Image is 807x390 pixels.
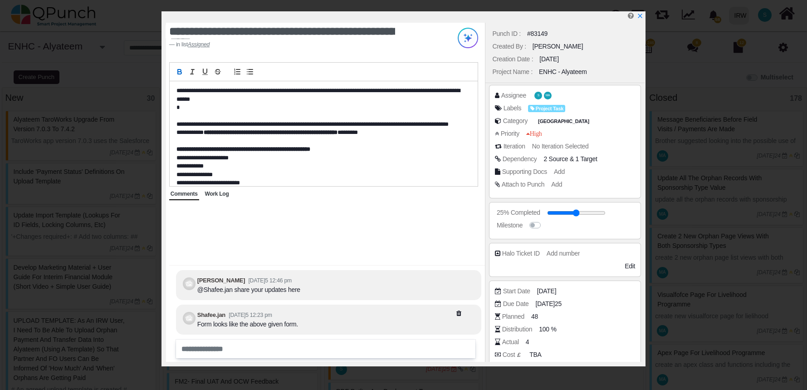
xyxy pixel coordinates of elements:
[502,249,540,258] div: Halo Ticket ID
[171,191,198,197] span: Comments
[492,67,533,77] div: Project Name :
[628,12,634,19] i: Edit Punch
[503,350,523,360] div: Cost
[497,208,540,217] div: 25% Completed
[546,94,550,97] span: MA
[501,129,519,138] div: Priority
[538,94,539,97] span: S
[528,105,565,113] span: Project Task
[502,325,533,334] div: Distribution
[544,92,552,99] span: Mahmood Ashraf
[504,104,522,113] div: Labels
[539,67,587,77] div: ENHC - Alyateem
[517,351,520,358] b: £
[551,181,562,188] span: Add
[576,155,597,163] span: <div class="badge badge-secondary"> FM2-Financial Module Objects a metadata ERD SS</div>
[492,42,526,51] div: Created By :
[502,180,545,189] div: Attach to Punch
[197,311,225,318] b: Shafee.jan
[528,104,565,113] span: <div><span class="badge badge-secondary" style="background-color: #73D8FF"> <i class="fa fa-tag p...
[458,28,478,48] img: Try writing with AI
[536,118,592,125] span: Pakistan
[188,41,210,48] u: Assigned
[503,286,530,296] div: Start Date
[503,116,528,126] div: Category
[529,350,541,360] span: TBA
[637,12,643,20] a: x
[504,142,525,151] div: Iteration
[197,285,300,295] div: @Shafee.jan share your updates here
[527,29,548,39] div: #83149
[536,299,562,309] span: [DATE]25
[625,262,635,270] span: Edit
[205,191,229,197] span: Work Log
[229,312,272,318] small: [DATE]5 12:23 pm
[502,167,547,177] div: Supporting Docs
[188,41,210,48] cite: Source Title
[637,13,643,19] svg: x
[197,277,245,284] b: [PERSON_NAME]
[526,130,542,137] span: High
[248,277,291,284] small: [DATE]5 12:46 pm
[497,221,523,230] div: Milestone
[532,143,589,150] span: No Iteration Selected
[543,155,568,163] span: <div class="badge badge-secondary"> FM2-Reporting & Analytics FS</div><div class="badge badge-sec...
[533,42,583,51] div: [PERSON_NAME]
[554,168,565,175] span: Add
[539,325,556,334] span: 100 %
[537,286,556,296] span: [DATE]
[503,154,537,164] div: Dependency
[503,299,529,309] div: Due Date
[531,312,538,321] span: 48
[492,29,521,39] div: Punch ID :
[526,337,529,347] span: 4
[501,91,526,100] div: Assignee
[169,40,425,49] footer: in list
[543,154,597,164] span: &
[492,54,533,64] div: Creation Date :
[539,54,558,64] div: [DATE]
[534,92,542,99] span: Shafee.jan
[197,320,298,329] div: Form looks like the above given form.
[502,312,524,321] div: Planned
[502,337,519,347] div: Actual
[547,250,580,257] span: Add number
